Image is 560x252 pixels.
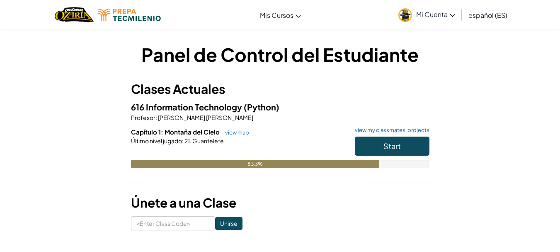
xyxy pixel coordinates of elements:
[383,141,401,151] span: Start
[192,137,224,144] span: Guantelete
[351,127,429,133] a: view my classmates' projects
[131,216,215,230] input: <Enter Class Code>
[131,128,221,136] span: Capítulo 1: Montaña del Cielo
[221,129,249,136] a: view map
[98,9,161,21] img: Tecmilenio logo
[155,114,157,121] span: :
[131,160,380,168] div: 83.3%
[131,193,429,212] h3: Únete a una Clase
[55,6,93,23] a: Ozaria by CodeCombat logo
[184,137,192,144] span: 21.
[394,2,459,28] a: Mi Cuenta
[131,80,429,98] h3: Clases Actuales
[468,11,507,20] span: español (ES)
[355,137,429,156] button: Start
[464,4,512,26] a: español (ES)
[244,102,279,112] span: (Python)
[398,8,412,22] img: avatar
[131,114,155,121] span: Profesor
[157,114,253,121] span: [PERSON_NAME] [PERSON_NAME]
[55,6,93,23] img: Home
[131,42,429,67] h1: Panel de Control del Estudiante
[182,137,184,144] span: :
[131,137,182,144] span: Último nivel jugado
[260,11,293,20] span: Mis Cursos
[215,217,242,230] input: Unirse
[256,4,305,26] a: Mis Cursos
[131,102,244,112] span: 616 Information Technology
[416,10,455,19] span: Mi Cuenta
